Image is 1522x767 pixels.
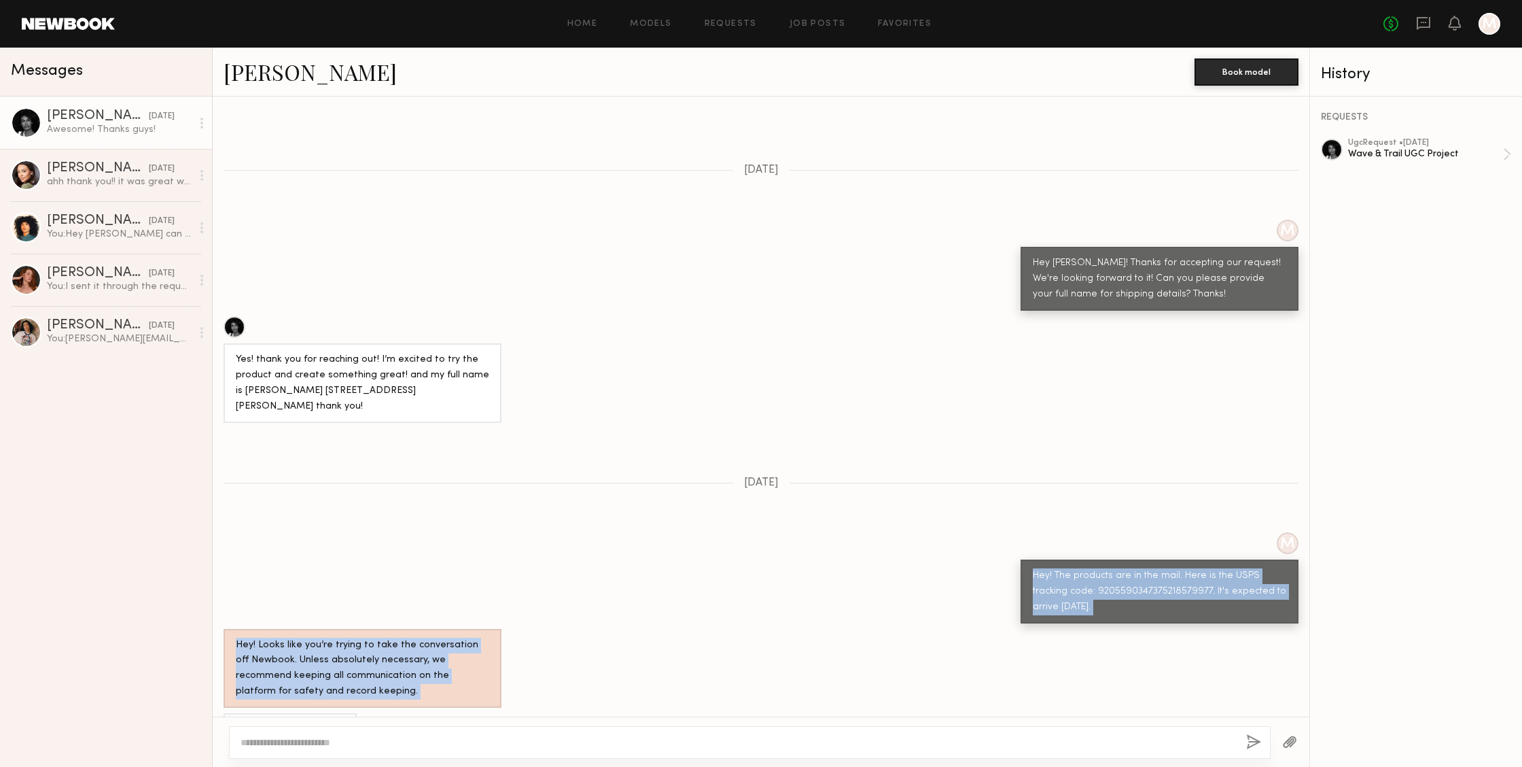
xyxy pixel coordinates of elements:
[1348,139,1511,170] a: ugcRequest •[DATE]Wave & Trail UGC Project
[1194,65,1298,77] a: Book model
[149,215,175,228] div: [DATE]
[236,638,489,700] div: Hey! Looks like you’re trying to take the conversation off Newbook. Unless absolutely necessary, ...
[47,162,149,175] div: [PERSON_NAME]
[47,267,149,280] div: [PERSON_NAME]
[47,109,149,123] div: [PERSON_NAME]
[630,20,671,29] a: Models
[790,20,846,29] a: Job Posts
[1479,13,1500,35] a: M
[236,352,489,415] div: Yes! thank you for reaching out! I’m excited to try the product and create something great! and m...
[1321,113,1511,122] div: REQUESTS
[1033,568,1286,615] div: Hey! The products are in the mail. Here is the USPS tracking code: 9205590347375218579977. It's e...
[47,123,192,136] div: Awesome! Thanks guys!
[149,267,175,280] div: [DATE]
[1194,58,1298,86] button: Book model
[567,20,598,29] a: Home
[149,320,175,333] div: [DATE]
[1348,139,1503,148] div: ugc Request • [DATE]
[47,333,192,345] div: You: [PERSON_NAME][EMAIL_ADDRESS][PERSON_NAME][DOMAIN_NAME] works. Or, you can put the content in...
[47,175,192,188] div: ahh thank you!! it was great working with you :)
[47,280,192,293] div: You: I sent it through the request edits section on here.
[47,228,192,241] div: You: Hey [PERSON_NAME] can you please upload all of your edited and individual clips/photos to th...
[224,57,397,86] a: [PERSON_NAME]
[878,20,932,29] a: Favorites
[1348,148,1503,160] div: Wave & Trail UGC Project
[149,163,175,175] div: [DATE]
[705,20,757,29] a: Requests
[47,214,149,228] div: [PERSON_NAME]
[11,63,83,79] span: Messages
[47,319,149,333] div: [PERSON_NAME] S.
[1321,67,1511,82] div: History
[744,165,779,176] span: [DATE]
[149,110,175,123] div: [DATE]
[744,477,779,489] span: [DATE]
[1033,256,1286,303] div: Hey [PERSON_NAME]! Thanks for accepting our request! We're looking forward to it! Can you please ...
